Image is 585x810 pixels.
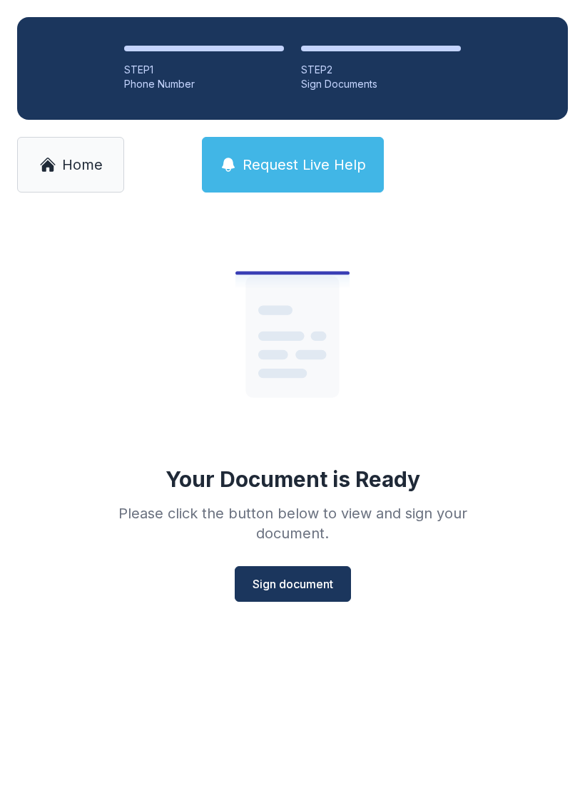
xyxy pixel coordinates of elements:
div: Please click the button below to view and sign your document. [87,503,498,543]
div: Sign Documents [301,77,461,91]
div: Your Document is Ready [166,466,420,492]
span: Sign document [253,575,333,593]
div: STEP 2 [301,63,461,77]
span: Home [62,155,103,175]
span: Request Live Help [243,155,366,175]
div: Phone Number [124,77,284,91]
div: STEP 1 [124,63,284,77]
